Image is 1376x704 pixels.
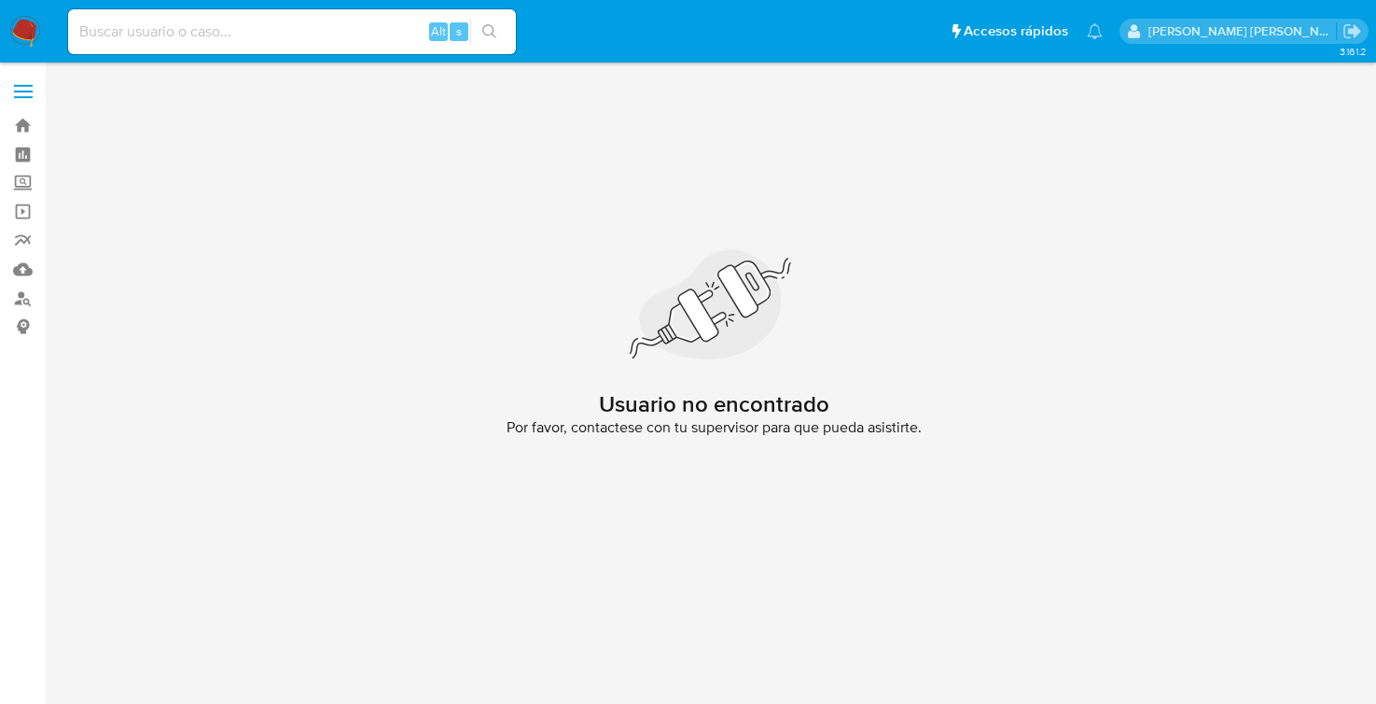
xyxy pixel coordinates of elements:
a: Salir [1342,21,1362,41]
span: Alt [431,22,446,40]
input: Buscar usuario o caso... [68,20,516,44]
span: s [456,22,462,40]
h2: Usuario no encontrado [599,390,829,418]
span: Por favor, contactese con tu supervisor para que pueda asistirte. [507,418,922,437]
a: Notificaciones [1087,23,1103,39]
button: search-icon [470,19,508,45]
span: Accesos rápidos [964,21,1068,41]
p: brenda.morenoreyes@mercadolibre.com.mx [1148,22,1337,40]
